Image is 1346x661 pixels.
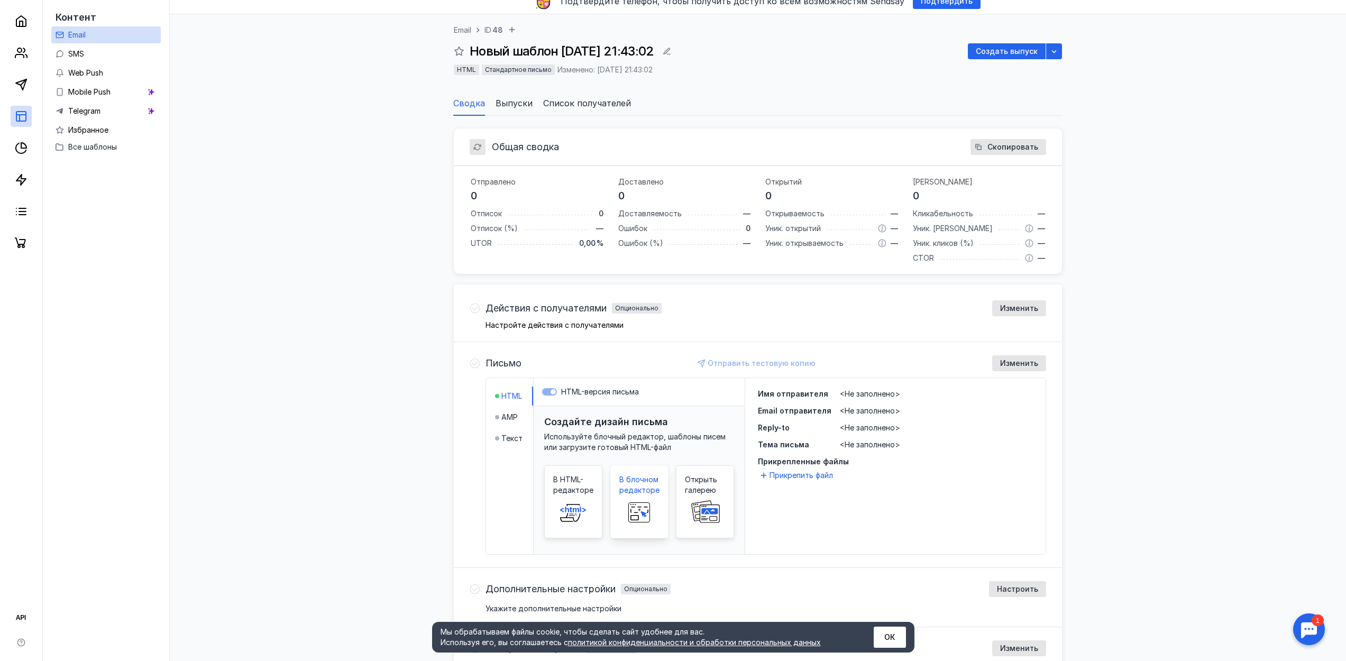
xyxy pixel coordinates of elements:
span: — [891,223,898,234]
div: Опционально [624,586,667,592]
span: Сводка [453,97,485,109]
span: Действия с получателями [486,303,607,314]
a: Email [51,26,161,43]
span: — [1038,253,1045,263]
span: В HTML-редакторе [553,474,593,495]
h4: Доставлено [618,177,751,187]
span: — [1038,208,1045,219]
div: Мы обрабатываем файлы cookie, чтобы сделать сайт удобнее для вас. Используя его, вы соглашаетесь c [441,627,848,648]
span: Выпуски [496,97,533,109]
h4: Дополнительные настройкиОпционально [486,584,671,594]
span: <Не заполнено> [840,389,900,398]
span: — [743,238,750,249]
span: Web Push [68,68,103,77]
a: Email [454,25,471,35]
span: Открыть галерею [685,474,725,495]
h4: Действия с получателямиОпционально [486,303,662,314]
button: ОК [874,627,906,648]
span: Все шаблоны [68,142,117,151]
span: — [1038,223,1045,234]
span: Уник. кликов (%) [913,238,974,247]
span: 0 [913,189,919,202]
span: Дополнительные настройки [486,584,616,594]
span: Уник. [PERSON_NAME] [913,224,993,233]
span: Список получателей [543,97,631,109]
span: Настроить [997,585,1038,594]
span: Кликабельность [913,209,973,218]
span: Прикрепить файл [770,470,833,481]
span: <Не заполнено> [840,440,900,449]
span: Telegram [68,106,100,115]
span: Email отправителя [758,406,831,415]
span: UTOR [471,238,492,247]
p: Настройте действия с получателями [486,322,1046,329]
span: Изменить [1000,304,1038,313]
span: Текст [501,433,523,444]
span: ID [484,25,491,34]
div: Укажите дополнительные настройки [486,603,1046,614]
span: В блочном редакторе [619,474,660,495]
span: Стандартное письмо [485,66,552,74]
span: 0 [618,189,625,202]
span: 0 [471,189,477,202]
h4: Открытий [765,177,898,187]
span: 0,00 % [579,238,603,249]
a: Избранное [51,122,161,139]
span: — [596,223,603,234]
span: Общая сводка [492,141,559,153]
span: Изменено: [DATE] 21:43:02 [557,65,653,74]
span: <Не заполнено> [840,406,900,415]
span: 0 [765,189,772,202]
span: Уник. открываемость [765,238,844,247]
h3: Создайте дизайн письма [544,416,668,427]
span: Reply-to [758,423,790,432]
span: Отписок (%) [471,224,518,233]
span: Тема письма [758,440,809,449]
span: — [1038,238,1045,249]
span: Изменить [1000,359,1038,368]
span: Создать выпуск [976,47,1038,56]
span: Новый шаблон [DATE] 21:43:02 [470,43,654,59]
span: 0 [599,208,603,219]
span: Email [68,30,86,39]
span: — [891,238,898,249]
span: HTML [501,391,522,401]
span: HTML-версия письма [561,387,639,396]
span: Открываемость [765,209,825,218]
a: Web Push [51,65,161,81]
span: Прикрепленные файлы [758,456,1033,467]
a: Mobile Push [51,84,161,100]
div: Опционально [615,305,658,311]
span: Изменить [1000,644,1038,653]
h4: [PERSON_NAME] [913,177,1046,187]
button: Скопировать [970,139,1046,155]
span: Избранное [68,125,108,134]
button: Все шаблоны [56,139,157,155]
a: Telegram [51,103,161,120]
div: 1 [24,6,36,18]
span: AMP [501,412,518,423]
span: 48 [492,25,503,35]
button: Изменить [992,355,1046,371]
button: Изменить [992,640,1046,656]
h4: Отправлено [471,177,603,187]
a: SMS [51,45,161,62]
span: CTOR [913,253,934,262]
span: — [891,208,898,219]
button: Прикрепить файл [758,469,837,482]
button: Изменить [992,300,1046,316]
span: Контент [56,12,96,23]
button: Настроить [989,581,1046,597]
span: Используйте блочный редактор, шаблоны писем или загрузите готовый HTML-файл [544,432,726,452]
button: Создать выпуск [968,43,1046,59]
span: HTML [457,66,476,74]
span: Ошибок (%) [618,238,663,247]
span: Отписок [471,209,502,218]
span: 0 [746,223,750,234]
span: Уник. открытий [765,224,821,233]
span: — [743,208,750,219]
span: Mobile Push [68,87,111,96]
span: <Не заполнено> [840,423,900,432]
h4: Письмо [486,358,521,369]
